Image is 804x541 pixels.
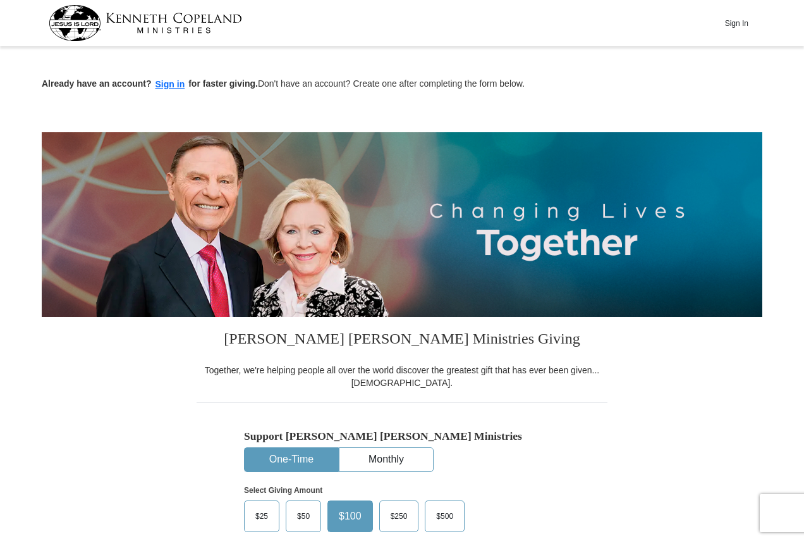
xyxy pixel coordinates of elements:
[717,13,755,33] button: Sign In
[49,5,242,41] img: kcm-header-logo.svg
[291,507,316,526] span: $50
[339,448,433,471] button: Monthly
[152,77,189,92] button: Sign in
[42,77,762,92] p: Don't have an account? Create one after completing the form below.
[244,430,560,443] h5: Support [PERSON_NAME] [PERSON_NAME] Ministries
[332,507,368,526] span: $100
[197,317,607,364] h3: [PERSON_NAME] [PERSON_NAME] Ministries Giving
[430,507,460,526] span: $500
[249,507,274,526] span: $25
[197,364,607,389] div: Together, we're helping people all over the world discover the greatest gift that has ever been g...
[244,486,322,495] strong: Select Giving Amount
[245,448,338,471] button: One-Time
[384,507,414,526] span: $250
[42,78,258,89] strong: Already have an account? for faster giving.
